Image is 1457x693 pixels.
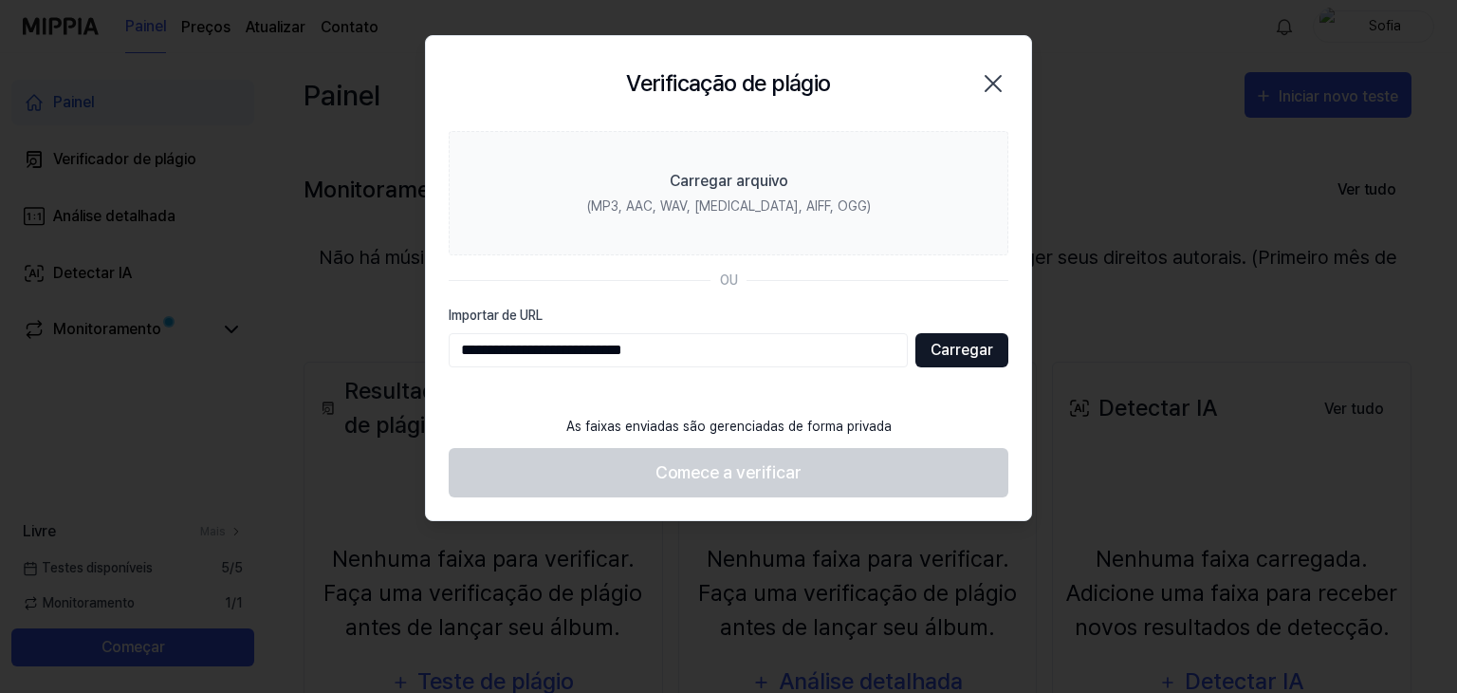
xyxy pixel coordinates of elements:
[670,172,788,190] font: Carregar arquivo
[626,69,830,97] font: Verificação de plágio
[587,198,871,214] font: (MP3, AAC, WAV, [MEDICAL_DATA], AIFF, OGG)
[720,272,738,288] font: OU
[915,333,1008,367] button: Carregar
[931,341,993,359] font: Carregar
[566,419,892,434] font: As faixas enviadas são gerenciadas de forma privada
[449,308,543,323] font: Importar de URL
